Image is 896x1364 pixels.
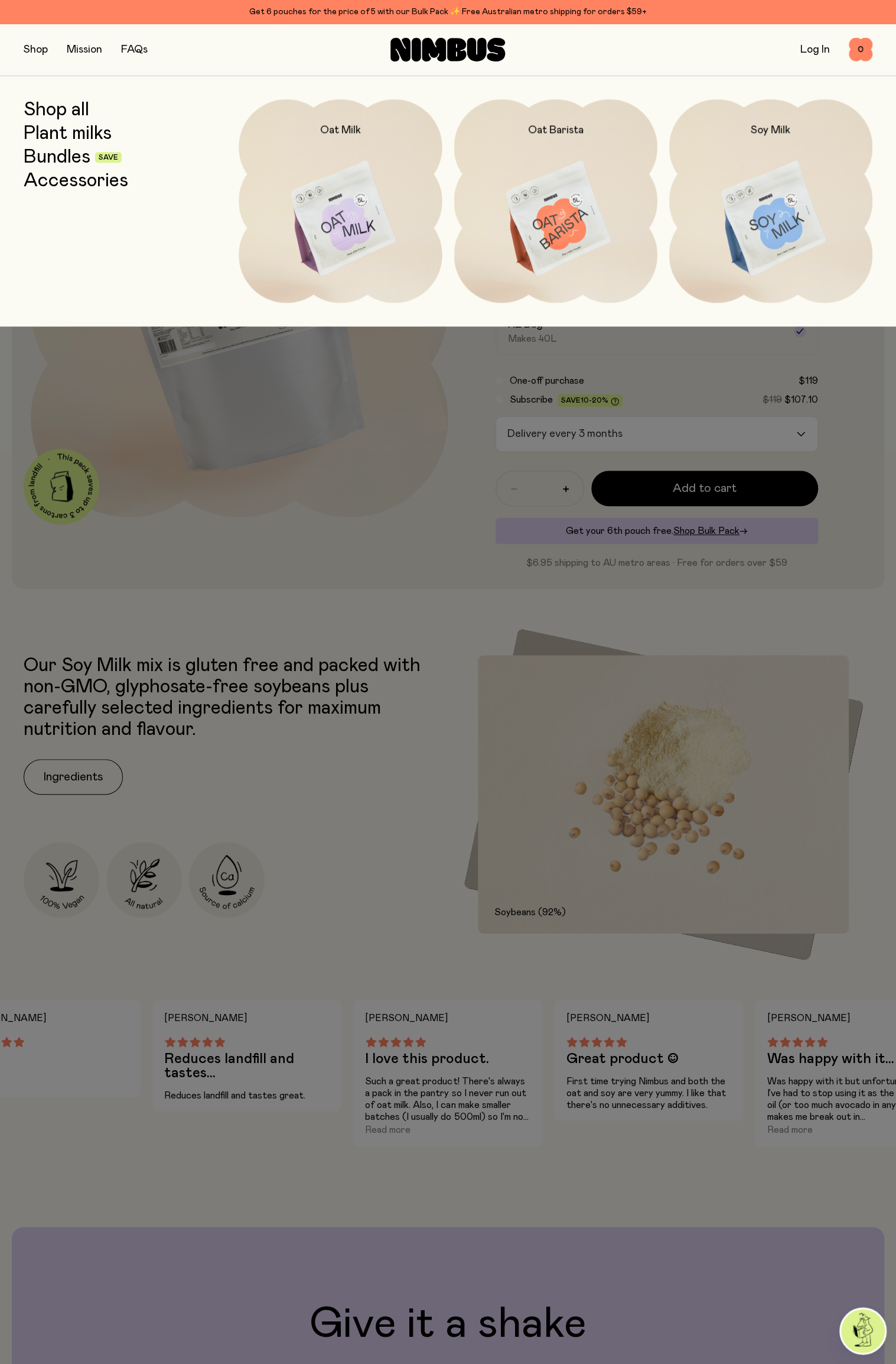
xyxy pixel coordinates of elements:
[24,123,112,144] a: Plant milks
[320,123,361,137] h2: Oat Milk
[800,44,830,55] a: Log In
[239,99,442,303] a: Oat Milk
[751,123,790,137] h2: Soy Milk
[121,44,148,55] a: FAQs
[454,99,657,303] a: Oat Barista
[24,99,89,121] a: Shop all
[99,154,118,161] span: Save
[841,1309,885,1353] img: agent
[24,147,90,168] a: Bundles
[67,44,102,55] a: Mission
[528,123,584,137] h2: Oat Barista
[24,170,128,192] a: Accessories
[849,38,872,61] button: 0
[669,99,872,303] a: Soy Milk
[24,5,872,19] div: Get 6 pouches for the price of 5 with our Bulk Pack ✨ Free Australian metro shipping for orders $59+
